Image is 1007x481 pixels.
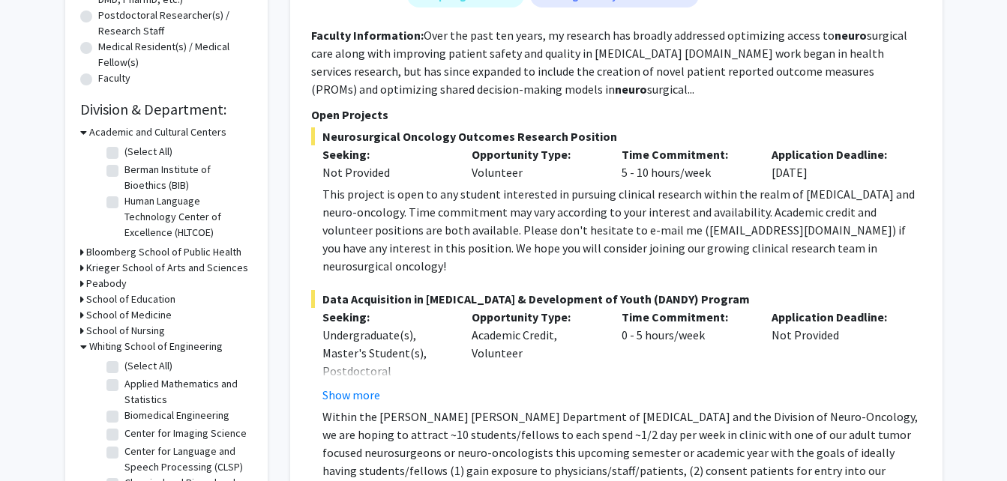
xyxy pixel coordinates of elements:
div: Not Provided [760,308,910,404]
label: (Select All) [124,358,172,374]
h3: School of Nursing [86,323,165,339]
label: Berman Institute of Bioethics (BIB) [124,162,249,193]
label: (Select All) [124,144,172,160]
p: Open Projects [311,106,922,124]
h3: School of Education [86,291,175,307]
h2: Division & Department: [80,100,253,118]
h3: Academic and Cultural Centers [89,124,226,140]
span: Data Acquisition in [MEDICAL_DATA] & Development of Youth (DANDY) Program [311,290,922,308]
div: Undergraduate(s), Master's Student(s), Postdoctoral Researcher(s) / Research Staff, Medical Resid... [322,326,450,452]
h3: Whiting School of Engineering [89,339,223,354]
div: Academic Credit, Volunteer [460,308,610,404]
p: Application Deadline: [772,145,899,163]
label: Faculty [98,70,130,86]
div: [DATE] [760,145,910,181]
label: Postdoctoral Researcher(s) / Research Staff [98,7,253,39]
h3: School of Medicine [86,307,172,323]
fg-read-more: Over the past ten years, my research has broadly addressed optimizing access to surgical care alo... [311,28,907,97]
label: Center for Language and Speech Processing (CLSP) [124,444,249,475]
label: Center for Imaging Science [124,426,247,441]
p: Opportunity Type: [472,145,599,163]
b: Faculty Information: [311,28,424,43]
p: Seeking: [322,145,450,163]
button: Show more [322,386,380,404]
p: Time Commitment: [622,308,749,326]
div: Not Provided [322,163,450,181]
h3: Krieger School of Arts and Sciences [86,260,248,276]
p: Application Deadline: [772,308,899,326]
label: Medical Resident(s) / Medical Fellow(s) [98,39,253,70]
div: 5 - 10 hours/week [610,145,760,181]
label: Biomedical Engineering [124,408,229,423]
p: Opportunity Type: [472,308,599,326]
p: Time Commitment: [622,145,749,163]
span: Neurosurgical Oncology Outcomes Research Position [311,127,922,145]
p: Seeking: [322,308,450,326]
div: 0 - 5 hours/week [610,308,760,404]
div: Volunteer [460,145,610,181]
label: Human Language Technology Center of Excellence (HLTCOE) [124,193,249,240]
div: This project is open to any student interested in pursuing clinical research within the realm of ... [322,185,922,275]
h3: Peabody [86,276,127,291]
b: neuro [615,82,647,97]
b: neuro [835,28,867,43]
iframe: Chat [11,414,64,470]
h3: Bloomberg School of Public Health [86,244,241,260]
label: Applied Mathematics and Statistics [124,376,249,408]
